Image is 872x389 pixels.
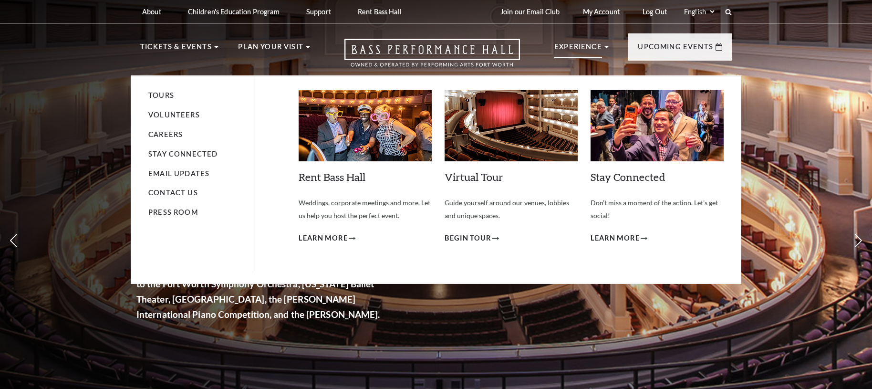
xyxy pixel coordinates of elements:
p: Support [306,8,331,16]
a: Press Room [148,208,198,216]
a: Learn More [299,232,355,244]
a: Tours [148,91,174,99]
a: Contact Us [148,189,198,197]
a: Learn More [591,232,647,244]
span: Learn More [591,232,640,244]
p: Tickets & Events [140,41,212,58]
img: tour_mega-nav-individual-block_279x150.jpg [445,90,578,161]
img: rent2_mega-nav-individual-block_279x150.jpg [299,90,432,161]
a: Volunteers [148,111,200,119]
p: Experience [554,41,602,58]
p: About [142,8,161,16]
a: Email Updates [148,169,209,178]
p: Don’t miss a moment of the action. Let's get social! [591,197,724,222]
a: Rent Bass Hall [299,170,365,183]
img: social2_mega-nav-individual-block_279x150.jpg [591,90,724,161]
a: Stay Connected [591,170,665,183]
p: Weddings, corporate meetings and more. Let us help you host the perfect event. [299,197,432,222]
p: Guide yourself around our venues, lobbies and unique spaces. [445,197,578,222]
a: Careers [148,130,183,138]
span: Begin Tour [445,232,491,244]
a: Virtual Tour [445,170,503,183]
p: Rent Bass Hall [358,8,402,16]
a: Begin Tour [445,232,499,244]
a: Stay Connected [148,150,218,158]
strong: For over 25 years, the [PERSON_NAME] and [PERSON_NAME] Performance Hall has been a Fort Worth ico... [136,202,396,320]
p: Upcoming Events [638,41,713,58]
span: Learn More [299,232,348,244]
p: Children's Education Program [188,8,280,16]
select: Select: [682,7,716,16]
p: Plan Your Visit [238,41,303,58]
